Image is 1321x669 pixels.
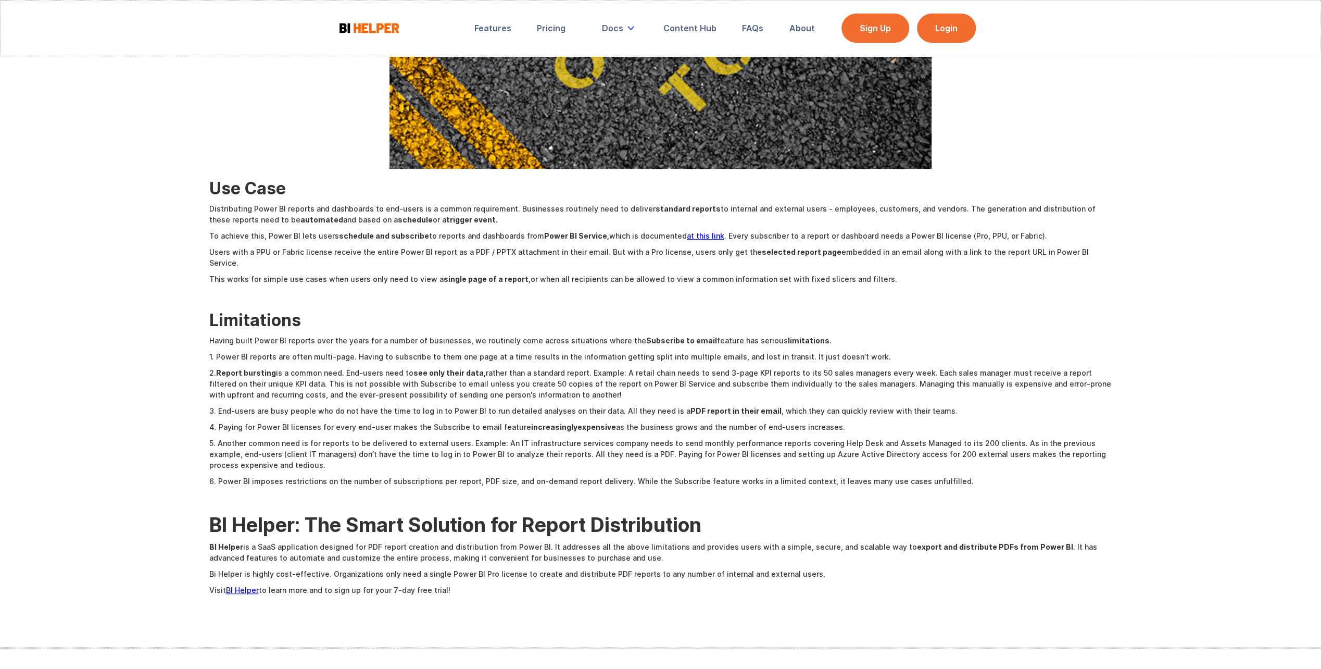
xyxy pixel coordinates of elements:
[413,368,486,377] strong: see only their data,
[467,17,519,40] a: Features
[339,231,429,240] strong: schedule and subscribe
[531,423,577,431] strong: increasingly
[398,215,433,224] strong: schedule
[209,476,1112,487] p: 6. Power BI imposes restrictions on the number of subscriptions per report, PDF size, and on-dema...
[209,542,243,551] strong: BI Helper
[762,247,841,256] strong: selected report page
[209,438,1112,470] p: 5. Another common need is for reports to be delivered to external users. Example: An IT infrastru...
[656,204,721,213] strong: standard reports
[656,17,724,40] a: Content Hub
[602,23,623,33] div: Docs
[646,336,717,345] strong: Subscribe to email
[782,17,822,40] a: About
[209,541,1112,563] p: is a SaaS application designed for PDF report creation and distribution from Power BI. It address...
[209,179,1112,198] h2: Use Case
[917,14,976,43] a: Login
[735,17,771,40] a: FAQs
[537,23,565,33] div: Pricing
[577,423,616,431] strong: expensive
[446,215,498,224] strong: trigger event.
[209,274,1112,284] p: This works for simple use cases when users only need to view a or when all recipients can be allo...
[209,335,1112,346] p: Having built Power BI reports over the years for a number of businesses, we routinely come across...
[474,23,511,33] div: Features
[530,17,573,40] a: Pricing
[841,14,909,43] a: Sign Up
[209,422,1112,432] p: 4. Paying for Power BI licenses for every end-user makes the Subscribe to email feature as the bu...
[690,406,782,415] strong: PDF report in their email
[209,568,1112,579] p: Bi Helper is highly cost-effective. Organizations only need a single Power BI Pro license to crea...
[663,23,716,33] div: Content Hub
[544,231,609,240] strong: Power BI Service,
[788,336,829,345] strong: limitations
[209,290,1112,301] p: ‍
[917,542,1073,551] strong: export and distribute PDFs from Power BI
[300,215,343,224] strong: automated
[209,203,1112,225] p: Distributing Power BI reports and dashboards to end-users is a common requirement. Businesses rou...
[209,311,1112,330] h2: Limitations
[209,367,1112,400] p: 2. is a common need. End-users need to rather than a standard report. Example: A retail chain nee...
[595,17,645,40] div: Docs
[687,231,724,240] a: at this link
[209,351,1112,362] p: 1. Power BI reports are often multi-page. Having to subscribe to them one page at a time results ...
[216,368,276,377] strong: Report bursting
[226,586,259,594] a: BI Helper
[209,246,1112,268] p: Users with a PPU or Fabric license receive the entire Power BI report as a PDF / PPTX attachment ...
[209,492,1112,503] p: ‍
[444,275,531,283] strong: single page of a report,
[209,230,1112,241] p: To achieve this, Power BI lets users to reports and dashboards from which is documented . Every s...
[789,23,815,33] div: About
[209,405,1112,416] p: 3. End-users are busy people who do not have the time to log in to Power BI to run detailed analy...
[209,513,1112,536] h1: BI Helper: The Smart Solution for Report Distribution
[209,585,1112,596] p: Visit to learn more and to sign up for your 7-day free trial!
[742,23,763,33] div: FAQs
